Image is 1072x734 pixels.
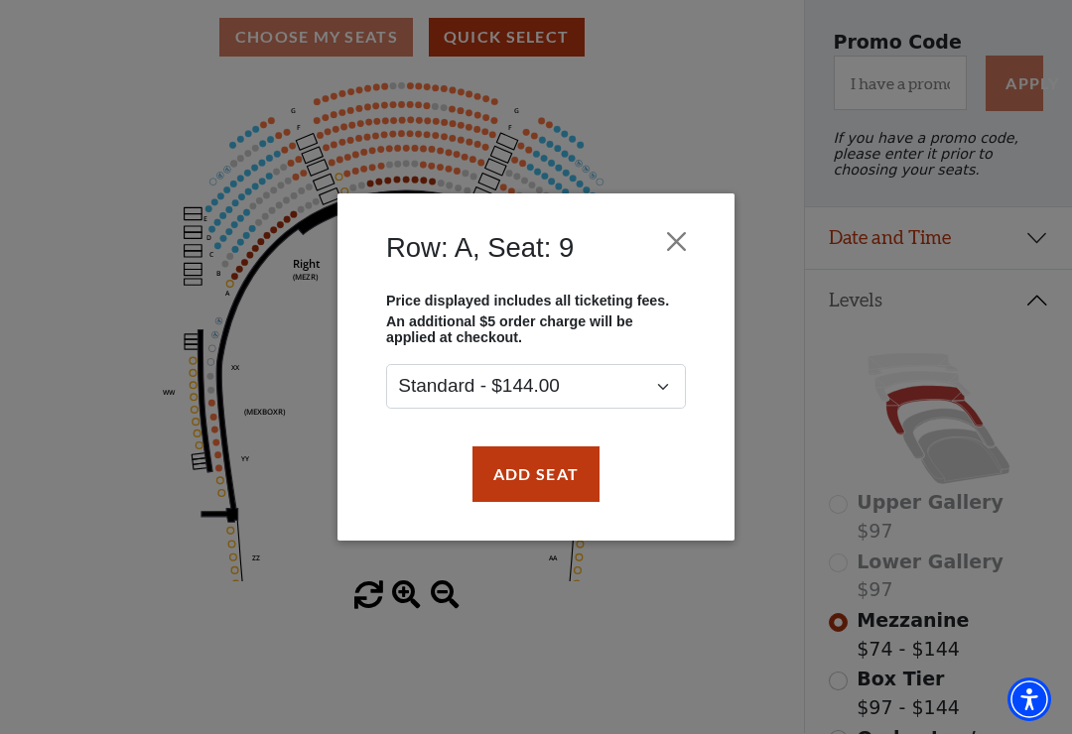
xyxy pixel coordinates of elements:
[386,232,574,265] h4: Row: A, Seat: 9
[386,293,686,308] p: Price displayed includes all ticketing fees.
[386,313,686,345] p: An additional $5 order charge will be applied at checkout.
[1007,677,1051,721] div: Accessibility Menu
[472,446,600,502] button: Add Seat
[658,222,696,260] button: Close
